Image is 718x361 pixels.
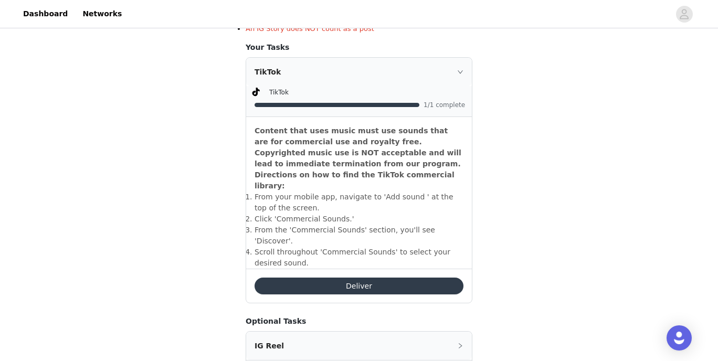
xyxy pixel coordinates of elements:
[269,89,289,96] span: TikTok
[255,225,463,247] li: ​From the 'Commercial Sounds' section, you'll see 'Discover'.
[255,278,463,294] button: Deliver
[246,25,374,33] span: An IG Story does NOT count as a post
[457,69,463,75] i: icon: right
[246,332,472,360] div: icon: rightIG Reel
[255,247,463,269] li: ​Scroll throughout 'Commercial Sounds' to select your desired sound.
[457,343,463,349] i: icon: right
[76,2,128,26] a: Networks
[17,2,74,26] a: Dashboard
[424,102,466,108] span: 1/1 complete
[255,192,463,214] li: ​From your mobile app, navigate to 'Add sound ' at the top of the screen.
[246,42,472,53] h4: Your Tasks
[667,325,692,351] div: Open Intercom Messenger
[255,214,463,225] li: ​Click 'Commercial Sounds.'
[246,316,472,327] h4: Optional Tasks
[679,6,689,23] div: avatar
[255,126,461,190] strong: Content that uses music must use sounds that are for commercial use and royalty free. Copyrighted...
[246,58,472,86] div: icon: rightTikTok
